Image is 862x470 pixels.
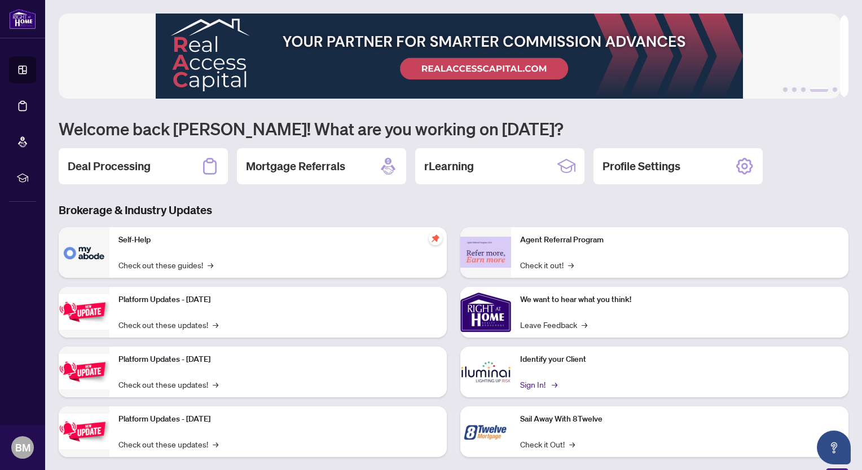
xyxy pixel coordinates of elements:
[59,227,109,278] img: Self-Help
[520,318,587,331] a: Leave Feedback→
[552,378,557,391] span: →
[460,347,511,397] img: Identify your Client
[118,318,218,331] a: Check out these updates!→
[520,413,839,425] p: Sail Away With 8Twelve
[213,378,218,391] span: →
[15,440,30,455] span: BM
[520,294,839,306] p: We want to hear what you think!
[520,259,574,271] a: Check it out!→
[118,234,438,246] p: Self-Help
[520,353,839,366] p: Identify your Client
[59,14,840,99] img: Slide 3
[520,378,556,391] a: Sign In!→
[460,406,511,457] img: Sail Away With 8Twelve
[569,438,575,450] span: →
[213,318,218,331] span: →
[429,232,442,245] span: pushpin
[817,431,851,464] button: Open asap
[810,87,828,92] button: 4
[68,158,151,174] h2: Deal Processing
[59,414,109,449] img: Platform Updates - June 23, 2025
[460,287,511,338] img: We want to hear what you think!
[118,259,213,271] a: Check out these guides!→
[460,237,511,268] img: Agent Referral Program
[118,438,218,450] a: Check out these updates!→
[9,8,36,29] img: logo
[246,158,345,174] h2: Mortgage Referrals
[213,438,218,450] span: →
[424,158,474,174] h2: rLearning
[833,87,837,92] button: 5
[59,202,848,218] h3: Brokerage & Industry Updates
[208,259,213,271] span: →
[118,413,438,425] p: Platform Updates - [DATE]
[783,87,788,92] button: 1
[118,294,438,306] p: Platform Updates - [DATE]
[59,354,109,389] img: Platform Updates - July 8, 2025
[582,318,587,331] span: →
[118,378,218,391] a: Check out these updates!→
[59,118,848,139] h1: Welcome back [PERSON_NAME]! What are you working on [DATE]?
[118,353,438,366] p: Platform Updates - [DATE]
[59,294,109,330] img: Platform Updates - July 21, 2025
[568,259,574,271] span: →
[602,158,680,174] h2: Profile Settings
[801,87,806,92] button: 3
[792,87,797,92] button: 2
[520,438,575,450] a: Check it Out!→
[520,234,839,246] p: Agent Referral Program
